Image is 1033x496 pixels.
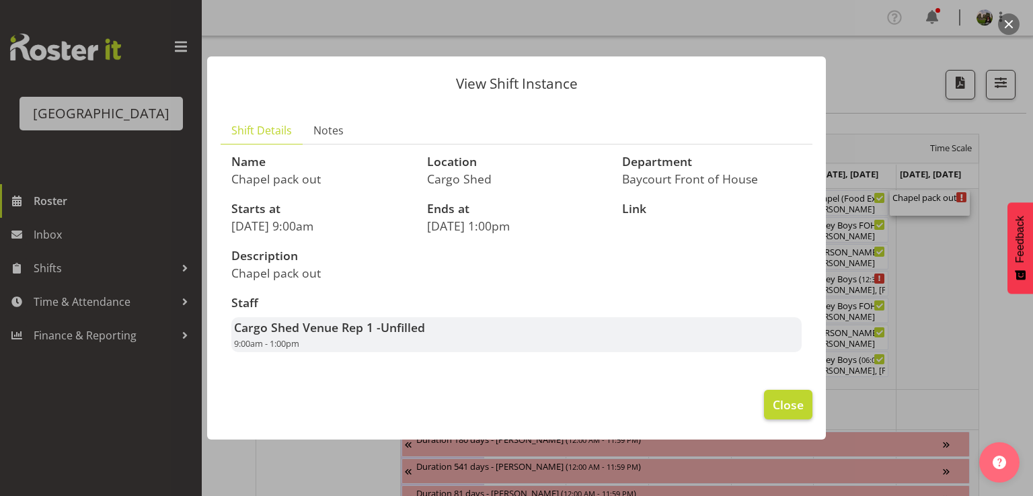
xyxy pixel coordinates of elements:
[231,122,292,138] span: Shift Details
[381,319,425,335] span: Unfilled
[1014,216,1026,263] span: Feedback
[313,122,344,138] span: Notes
[231,202,411,216] h3: Starts at
[231,249,508,263] h3: Description
[221,77,812,91] p: View Shift Instance
[231,296,802,310] h3: Staff
[427,171,607,186] p: Cargo Shed
[622,171,802,186] p: Baycourt Front of House
[1007,202,1033,294] button: Feedback - Show survey
[773,396,804,413] span: Close
[427,155,607,169] h3: Location
[231,265,508,280] p: Chapel pack out
[622,202,802,216] h3: Link
[234,337,299,349] span: 9:00am - 1:00pm
[231,155,411,169] h3: Name
[427,218,607,233] p: [DATE] 1:00pm
[234,319,425,335] strong: Cargo Shed Venue Rep 1 -
[427,202,607,216] h3: Ends at
[231,171,411,186] p: Chapel pack out
[993,456,1006,469] img: help-xxl-2.png
[764,390,812,419] button: Close
[231,218,411,233] p: [DATE] 9:00am
[622,155,802,169] h3: Department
